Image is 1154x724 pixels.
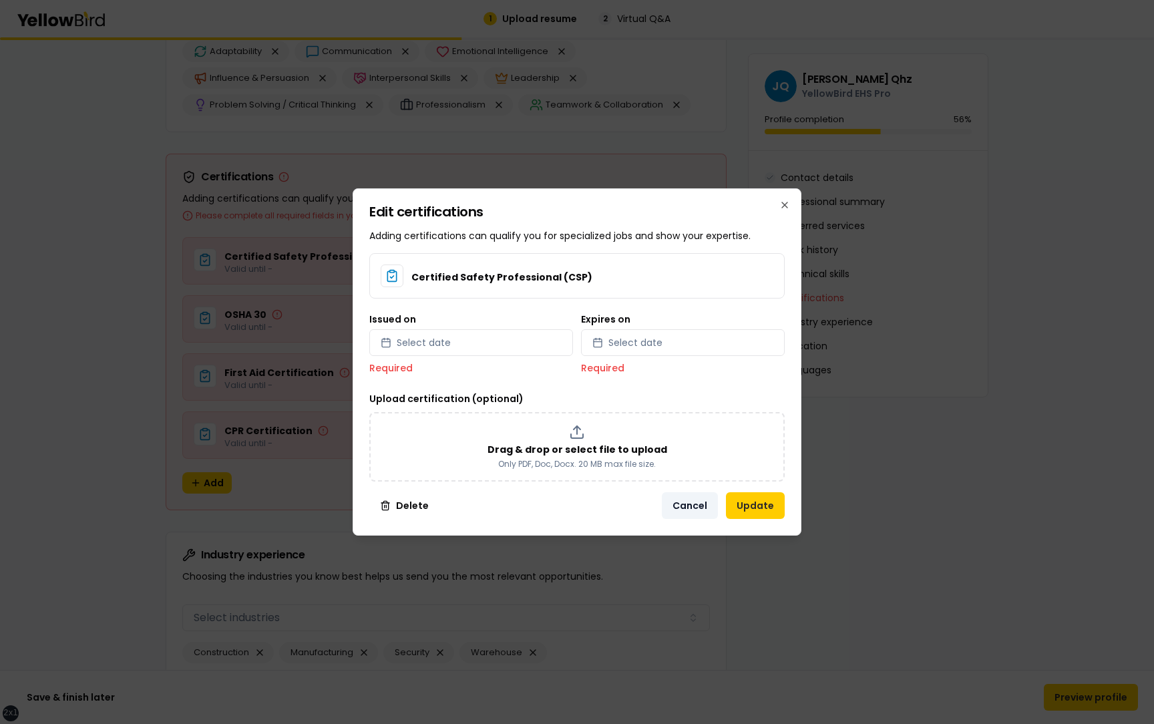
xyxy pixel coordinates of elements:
[488,443,667,456] p: Drag & drop or select file to upload
[369,492,439,519] button: Delete
[581,361,785,375] p: Required
[369,205,785,218] h2: Edit certifications
[608,336,662,349] span: Select date
[411,270,592,284] h3: Certified Safety Professional (CSP)
[369,329,573,356] button: Select date
[662,492,718,519] button: Cancel
[369,229,785,242] p: Adding certifications can qualify you for specialized jobs and show your expertise.
[726,492,785,519] button: Update
[397,336,451,349] span: Select date
[581,329,785,356] button: Select date
[369,392,524,405] label: Upload certification (optional)
[581,315,630,324] label: Expires on
[498,459,656,470] p: Only PDF, Doc, Docx. 20 MB max file size.
[369,315,416,324] label: Issued on
[369,361,573,375] p: Required
[369,412,785,482] div: Drag & drop or select file to uploadOnly PDF, Doc, Docx. 20 MB max file size.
